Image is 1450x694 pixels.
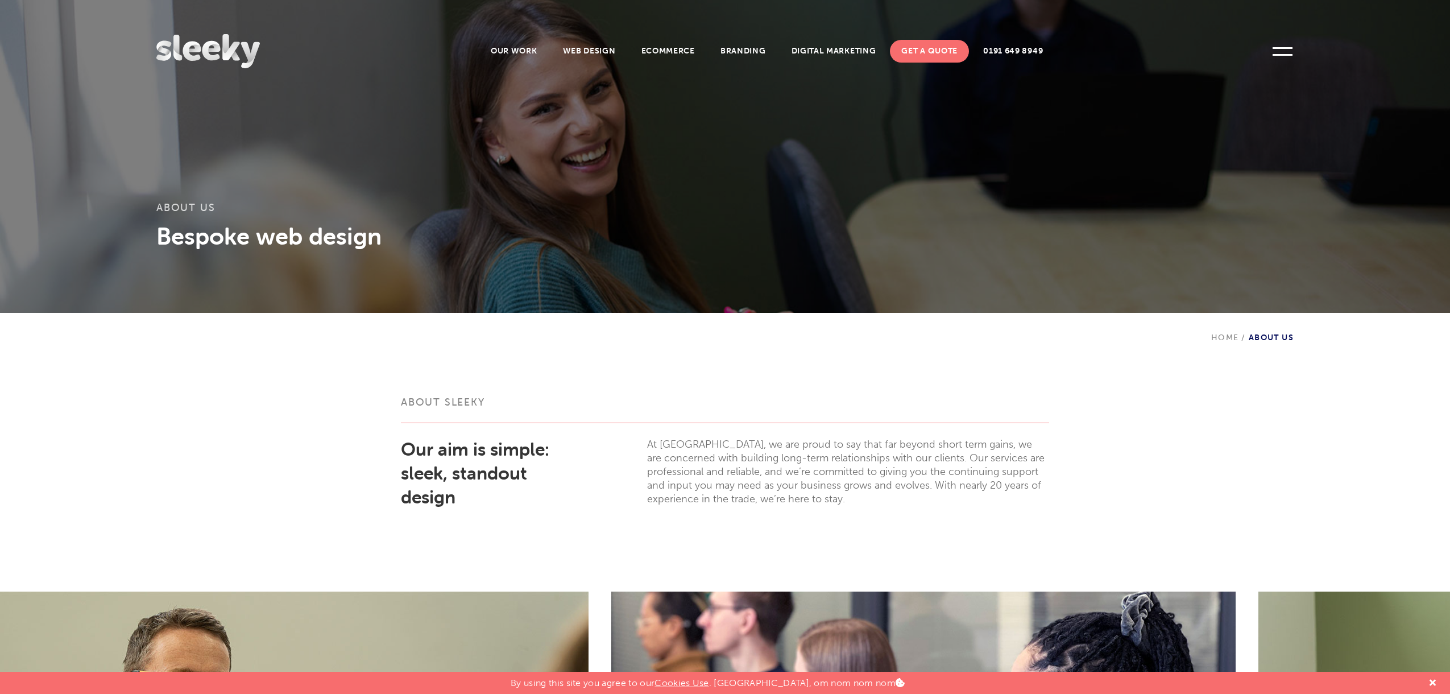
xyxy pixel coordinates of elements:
p: At [GEOGRAPHIC_DATA], we are proud to say that far beyond short term gains, we are concerned with... [647,437,1049,506]
a: Get A Quote [890,40,969,63]
h3: About Sleeky [401,395,1049,423]
p: By using this site you agree to our . [GEOGRAPHIC_DATA], om nom nom nom [511,672,905,688]
a: Branding [709,40,777,63]
a: Digital Marketing [780,40,888,63]
span: / [1238,333,1248,342]
a: Cookies Use [654,678,709,688]
h1: About Us [156,202,1294,222]
a: 0191 649 8949 [972,40,1054,63]
img: Sleeky Web Design Newcastle [156,34,260,68]
a: Ecommerce [630,40,706,63]
h3: Bespoke web design [156,222,1294,250]
a: Web Design [552,40,627,63]
a: Our Work [479,40,549,63]
div: About Us [1211,313,1294,342]
a: Home [1211,333,1239,342]
h2: Our aim is simple: sleek, standout design [401,437,582,509]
